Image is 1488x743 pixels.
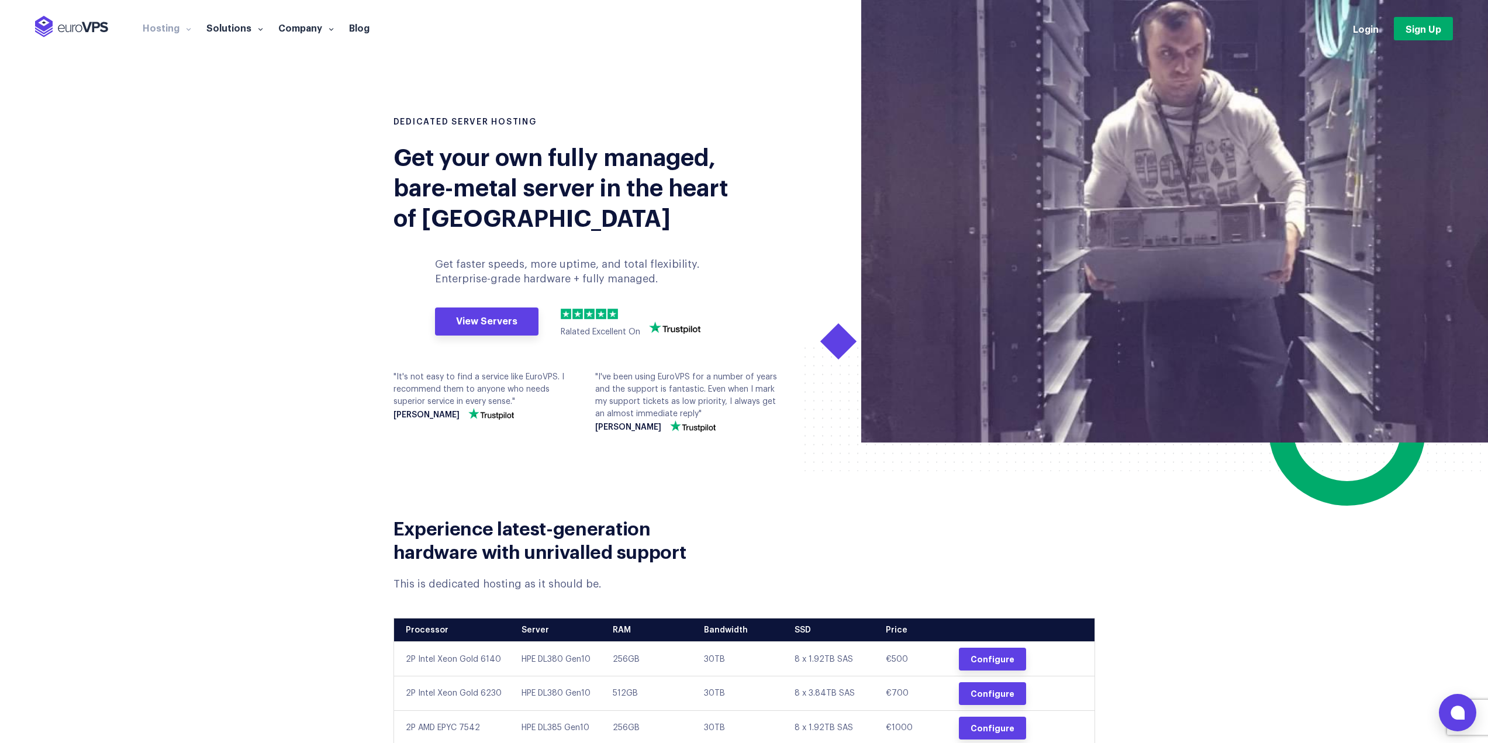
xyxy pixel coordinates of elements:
[584,309,595,319] img: 3
[695,642,786,676] td: 30TB
[596,309,606,319] img: 4
[393,642,513,676] td: 2P Intel Xeon Gold 6140
[393,577,736,592] div: This is dedicated hosting as it should be.
[695,618,786,642] th: Bandwidth
[670,420,716,432] img: trustpilot-vector-logo.png
[341,22,377,33] a: Blog
[607,309,618,319] img: 5
[1353,22,1379,35] a: Login
[199,22,271,33] a: Solutions
[468,408,514,420] img: trustpilot-vector-logo.png
[695,676,786,710] td: 30TB
[572,309,583,319] img: 2
[435,257,724,286] p: Get faster speeds, more uptime, and total flexibility. Enterprise-grade hardware + fully managed.
[271,22,341,33] a: Company
[393,117,736,129] h1: DEDICATED SERVER HOSTING
[595,371,779,432] div: "I've been using EuroVPS for a number of years and the support is fantastic. Even when I mark my ...
[393,516,736,562] h2: Experience latest-generation hardware with unrivalled support
[513,642,604,676] td: HPE DL380 Gen10
[595,423,661,432] strong: [PERSON_NAME]
[959,648,1026,671] a: Configure
[393,140,736,231] div: Get your own fully managed, bare-metal server in the heart of [GEOGRAPHIC_DATA]
[1439,694,1476,731] button: Open chat window
[435,307,538,336] a: View Servers
[604,618,695,642] th: RAM
[959,682,1026,705] a: Configure
[786,618,877,642] th: SSD
[35,16,108,37] img: EuroVPS
[393,411,460,420] strong: [PERSON_NAME]
[513,618,604,642] th: Server
[786,642,877,676] td: 8 x 1.92TB SAS
[393,371,578,420] div: "It's not easy to find a service like EuroVPS. I recommend them to anyone who needs superior serv...
[393,618,513,642] th: Processor
[561,309,571,319] img: 1
[604,642,695,676] td: 256GB
[561,328,640,336] span: Ralated Excellent On
[877,676,950,710] td: €700
[604,676,695,710] td: 512GB
[1394,17,1453,40] a: Sign Up
[786,676,877,710] td: 8 x 3.84TB SAS
[135,22,199,33] a: Hosting
[393,676,513,710] td: 2P Intel Xeon Gold 6230
[959,717,1026,739] a: Configure
[513,676,604,710] td: HPE DL380 Gen10
[877,642,950,676] td: €500
[877,618,950,642] th: Price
